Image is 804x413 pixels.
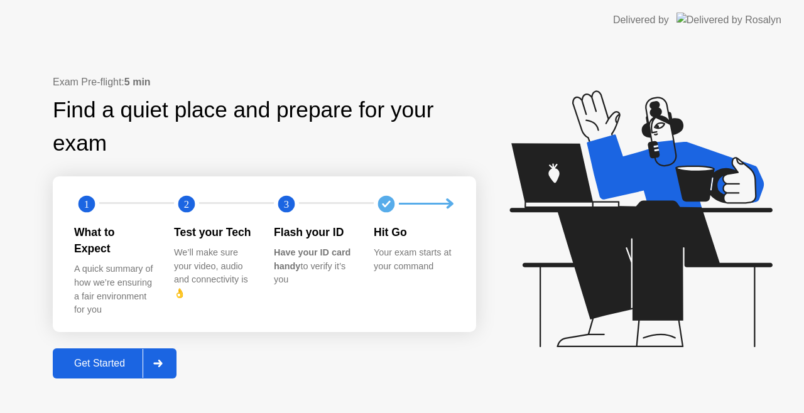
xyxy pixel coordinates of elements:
text: 1 [84,198,89,210]
div: What to Expect [74,224,154,257]
div: Hit Go [374,224,454,240]
text: 2 [184,198,189,210]
div: Find a quiet place and prepare for your exam [53,94,476,160]
div: Get Started [57,358,143,369]
div: Your exam starts at your command [374,246,454,273]
div: to verify it’s you [274,246,354,287]
b: Have your ID card handy [274,247,350,271]
div: We’ll make sure your video, audio and connectivity is 👌 [174,246,254,300]
b: 5 min [124,77,151,87]
img: Delivered by Rosalyn [676,13,781,27]
div: Delivered by [613,13,669,28]
div: Exam Pre-flight: [53,75,476,90]
button: Get Started [53,348,177,378]
div: A quick summary of how we’re ensuring a fair environment for you [74,262,154,316]
div: Flash your ID [274,224,354,240]
div: Test your Tech [174,224,254,240]
text: 3 [284,198,289,210]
